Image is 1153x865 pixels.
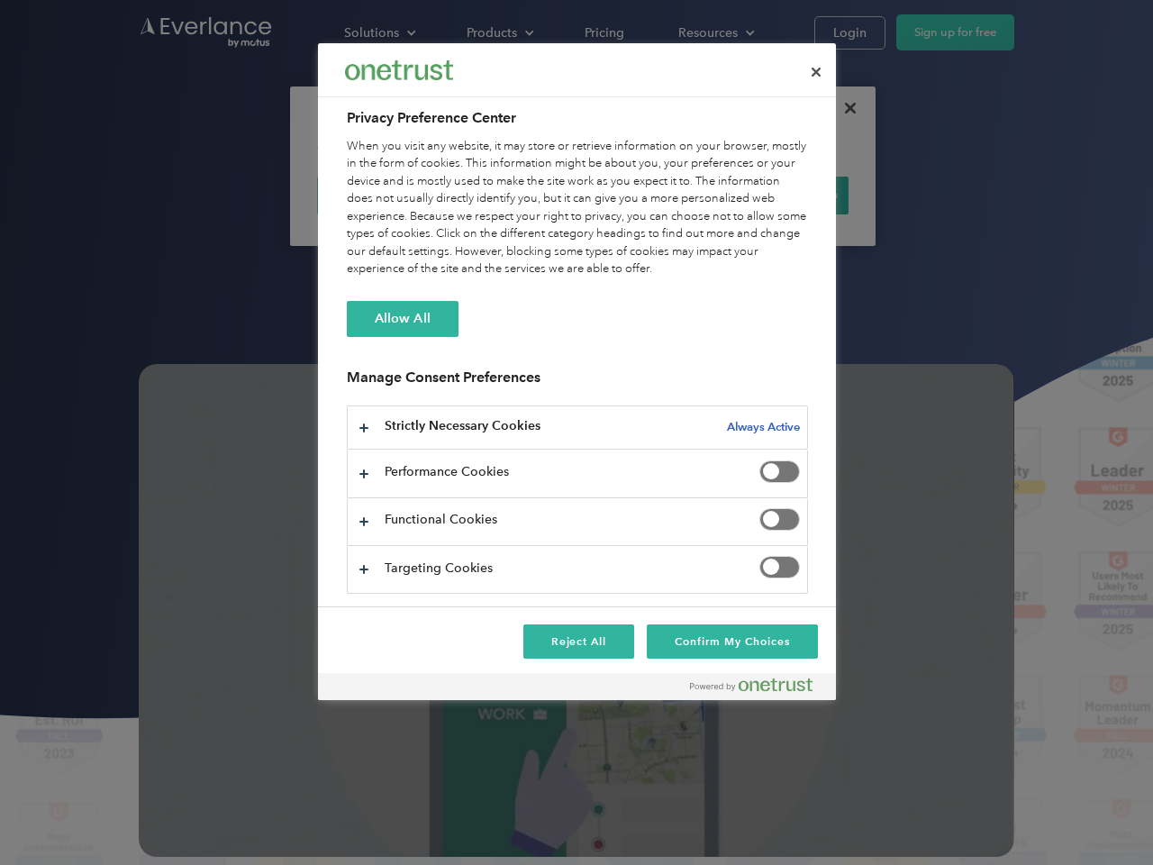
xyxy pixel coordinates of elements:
[523,624,635,659] button: Reject All
[690,678,827,700] a: Powered by OneTrust Opens in a new Tab
[347,107,808,129] h2: Privacy Preference Center
[318,43,836,700] div: Privacy Preference Center
[132,107,223,145] input: Submit
[347,138,808,278] div: When you visit any website, it may store or retrieve information on your browser, mostly in the f...
[690,678,813,692] img: Powered by OneTrust Opens in a new Tab
[347,369,808,396] h3: Manage Consent Preferences
[647,624,817,659] button: Confirm My Choices
[345,60,453,79] img: Everlance
[796,52,836,92] button: Close
[345,52,453,88] div: Everlance
[347,301,458,337] button: Allow All
[318,43,836,700] div: Preference center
